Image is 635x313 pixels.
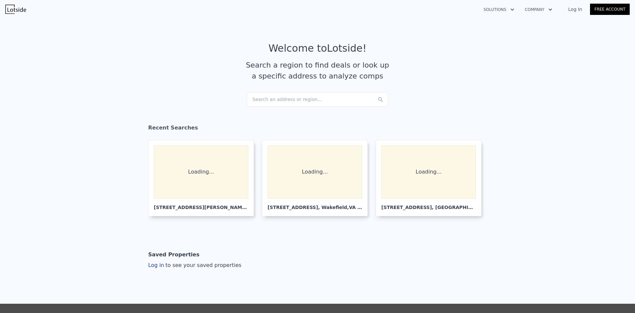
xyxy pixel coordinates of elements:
[478,4,520,16] button: Solutions
[154,199,248,211] div: [STREET_ADDRESS][PERSON_NAME] , [GEOGRAPHIC_DATA]
[269,42,367,54] div: Welcome to Lotside !
[148,140,259,216] a: Loading... [STREET_ADDRESS][PERSON_NAME], [GEOGRAPHIC_DATA]
[381,199,476,211] div: [STREET_ADDRESS] , [GEOGRAPHIC_DATA]
[154,145,248,199] div: Loading...
[148,248,199,261] div: Saved Properties
[247,92,388,107] div: Search an address or region...
[5,5,26,14] img: Lotside
[347,205,374,210] span: , VA 23888
[164,262,241,268] span: to see your saved properties
[381,145,476,199] div: Loading...
[148,261,241,269] div: Log in
[262,140,373,216] a: Loading... [STREET_ADDRESS], Wakefield,VA 23888
[560,6,590,13] a: Log In
[243,60,392,81] div: Search a region to find deals or look up a specific address to analyze comps
[590,4,630,15] a: Free Account
[268,145,362,199] div: Loading...
[376,140,487,216] a: Loading... [STREET_ADDRESS], [GEOGRAPHIC_DATA]
[268,199,362,211] div: [STREET_ADDRESS] , Wakefield
[520,4,558,16] button: Company
[148,119,487,140] div: Recent Searches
